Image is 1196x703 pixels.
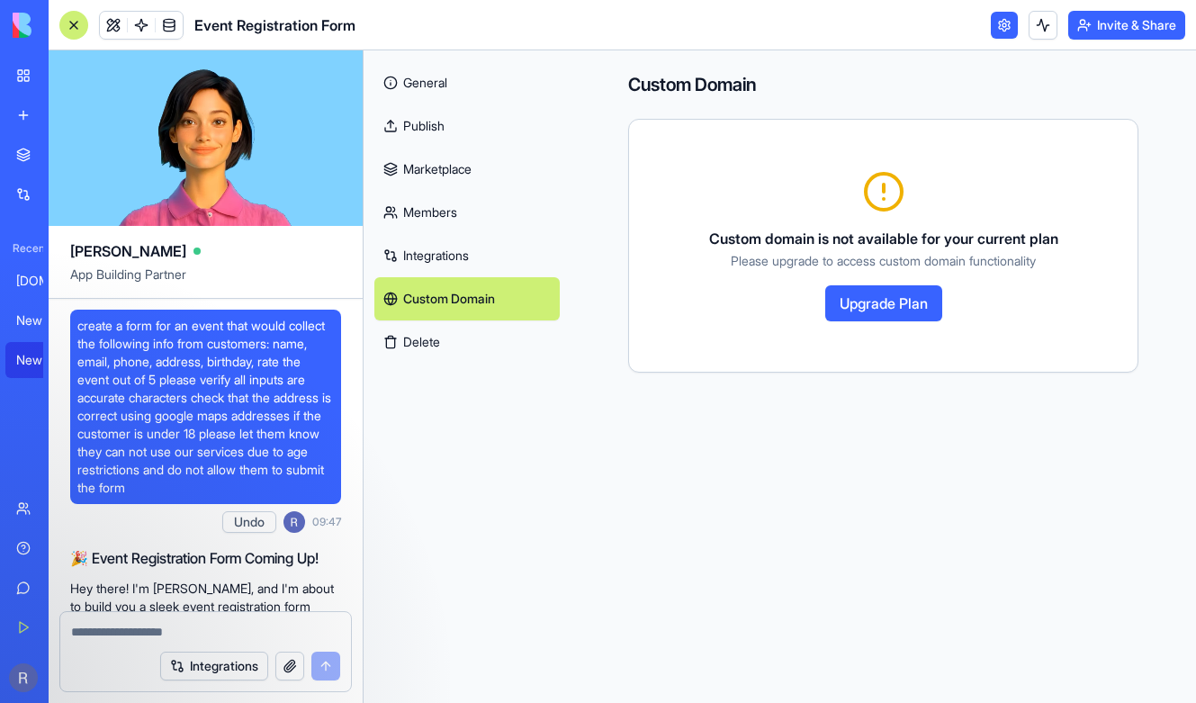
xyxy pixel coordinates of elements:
a: Marketplace [374,148,560,191]
a: New App [5,302,77,338]
a: [DOMAIN_NAME] Expert Chatbot [5,263,77,299]
a: Publish [374,104,560,148]
iframe: Intercom notifications message [256,568,616,694]
a: New App [5,342,77,378]
a: General [374,61,560,104]
button: Delete [374,320,560,364]
h2: 🎉 Event Registration Form Coming Up! [70,547,341,569]
div: New App [16,311,67,329]
div: New App [16,351,67,369]
img: ACg8ocK9dl0gF8xsYWYCkY4YLmkdg9dRYV62pnoBg_kVHCi7Y2oKoA=s96-c [283,511,305,533]
button: Invite & Share [1068,11,1185,40]
span: Custom domain is not available for your current plan [709,230,1058,248]
button: Upgrade Plan [825,285,942,321]
h4: Custom Domain [628,72,1138,97]
p: Hey there! I'm [PERSON_NAME], and I'm about to build you a sleek event registration form that'll ... [70,580,341,652]
a: Custom Domain [374,277,560,320]
button: Undo [222,511,276,533]
img: logo [13,13,124,38]
span: Event Registration Form [194,14,355,36]
span: Please upgrade to access custom domain functionality [731,253,1036,268]
a: Integrations [374,234,560,277]
span: Recent [5,241,43,256]
span: create a form for an event that would collect the following info from customers: name, email, pho... [77,317,334,497]
span: [PERSON_NAME] [70,240,186,262]
a: Members [374,191,560,234]
div: [DOMAIN_NAME] Expert Chatbot [16,272,67,290]
img: ACg8ocK9dl0gF8xsYWYCkY4YLmkdg9dRYV62pnoBg_kVHCi7Y2oKoA=s96-c [9,663,38,692]
span: App Building Partner [70,266,341,298]
span: 09:47 [312,515,341,529]
button: Integrations [160,652,268,680]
